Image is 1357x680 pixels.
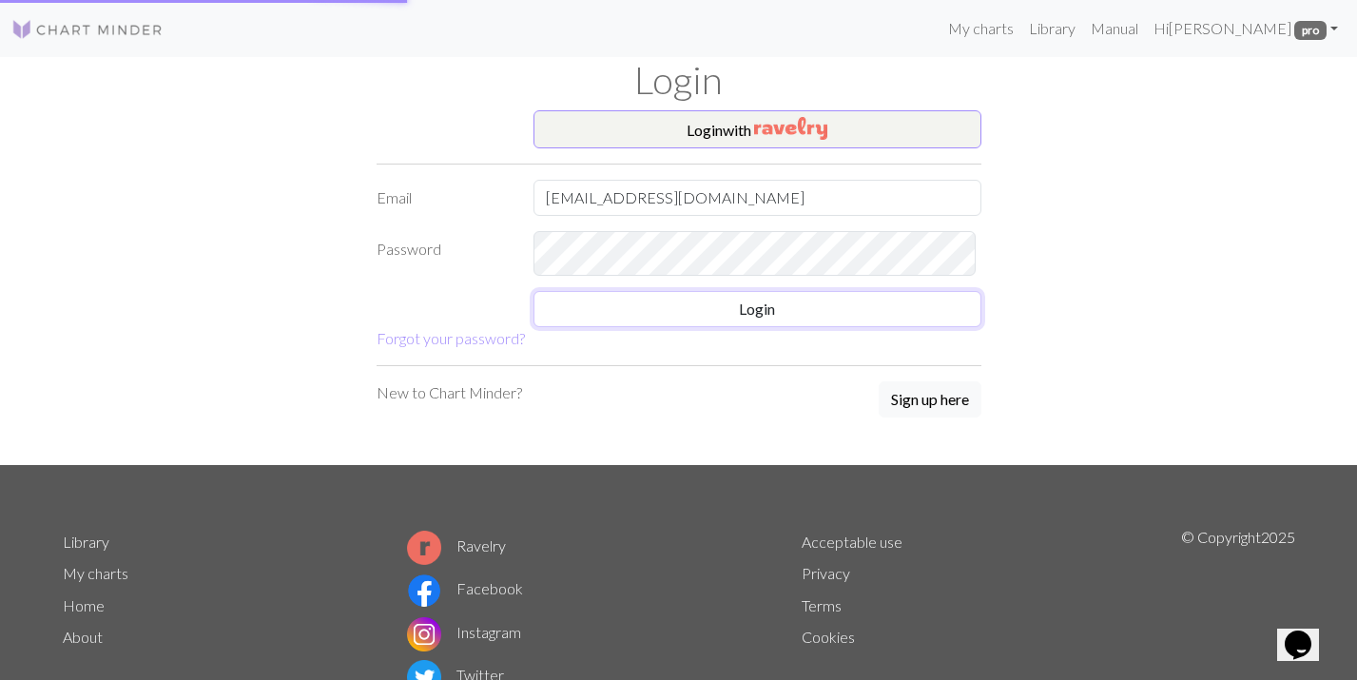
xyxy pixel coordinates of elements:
a: Privacy [802,564,850,582]
label: Email [365,180,522,216]
a: Hi[PERSON_NAME] pro [1146,10,1346,48]
a: Home [63,596,105,614]
a: Ravelry [407,536,506,554]
a: Cookies [802,628,855,646]
a: About [63,628,103,646]
img: Facebook logo [407,573,441,608]
a: Manual [1083,10,1146,48]
img: Instagram logo [407,617,441,651]
a: My charts [63,564,128,582]
img: Ravelry [754,117,827,140]
img: Ravelry logo [407,531,441,565]
img: Logo [11,18,164,41]
iframe: chat widget [1277,604,1338,661]
a: Sign up here [879,381,981,419]
a: Instagram [407,623,521,641]
a: Library [63,533,109,551]
button: Sign up here [879,381,981,418]
a: Forgot your password? [377,329,525,347]
a: Facebook [407,579,523,597]
button: Loginwith [533,110,981,148]
label: Password [365,231,522,276]
span: pro [1294,21,1327,40]
button: Login [533,291,981,327]
p: New to Chart Minder? [377,381,522,404]
a: Acceptable use [802,533,902,551]
h1: Login [51,57,1307,103]
a: Terms [802,596,842,614]
a: My charts [940,10,1021,48]
a: Library [1021,10,1083,48]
